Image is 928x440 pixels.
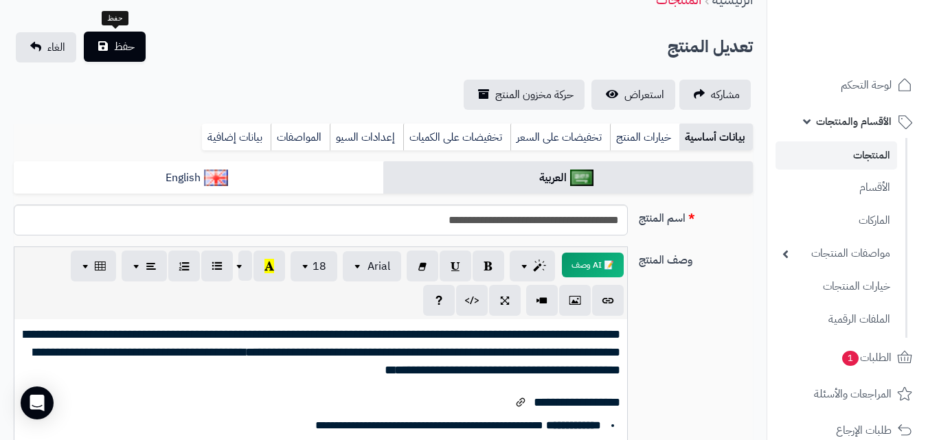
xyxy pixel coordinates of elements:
a: تخفيضات على السعر [510,124,610,151]
a: بيانات أساسية [679,124,753,151]
label: اسم المنتج [633,205,758,227]
span: لوحة التحكم [841,76,892,95]
span: الغاء [47,39,65,56]
button: Arial [343,251,401,281]
a: الماركات [776,206,897,235]
a: بيانات إضافية [202,124,271,151]
span: 1 [842,351,859,366]
img: العربية [570,170,594,186]
a: تخفيضات على الكميات [403,124,510,151]
img: English [204,170,228,186]
button: 📝 AI وصف [562,253,624,277]
span: طلبات الإرجاع [836,421,892,440]
a: المواصفات [271,124,330,151]
div: عرض الروابط ذات الصلة [511,395,530,409]
a: العربية [383,161,753,195]
span: الأقسام والمنتجات [816,112,892,131]
a: English [14,161,383,195]
a: إعدادات السيو [330,124,403,151]
a: خيارات المنتجات [776,272,897,301]
span: 18 [313,258,326,275]
a: الأقسام [776,173,897,202]
a: الملفات الرقمية [776,305,897,334]
button: 18 [291,251,337,281]
span: حفظ [114,38,135,55]
h2: تعديل المنتج [668,33,753,61]
a: استعراض [591,80,675,110]
img: logo-2.png [835,38,915,67]
a: الغاء [16,32,76,62]
div: Open Intercom Messenger [21,386,54,419]
a: مشاركه [679,80,751,110]
span: حركة مخزون المنتج [495,86,574,103]
div: حفظ [102,11,128,26]
a: مواصفات المنتجات [776,239,897,268]
a: الطلبات1 [776,341,920,374]
a: المنتجات [776,141,897,170]
span: Arial [367,258,390,275]
label: وصف المنتج [633,246,758,268]
span: مشاركه [711,86,740,103]
span: الطلبات [841,348,892,367]
span: المراجعات والأسئلة [814,384,892,404]
a: المراجعات والأسئلة [776,378,920,410]
button: حفظ [84,32,146,62]
span: استعراض [624,86,664,103]
a: خيارات المنتج [610,124,679,151]
a: لوحة التحكم [776,69,920,102]
a: حركة مخزون المنتج [464,80,585,110]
